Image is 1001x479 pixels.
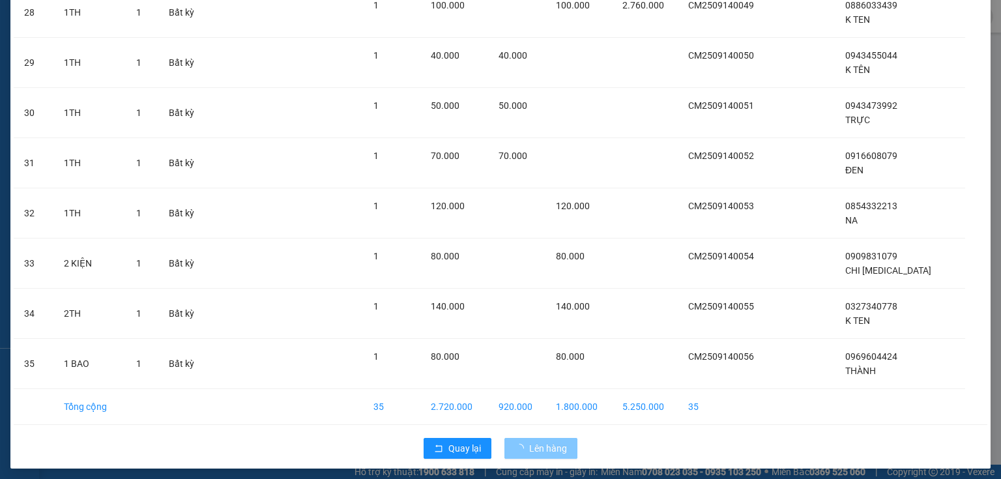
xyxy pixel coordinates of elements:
span: K TÊN [845,65,870,75]
span: 1 [373,201,379,211]
span: 120.000 [556,201,590,211]
span: CM2509140051 [688,100,754,111]
td: 1 BAO [53,339,126,389]
span: 1 [136,7,141,18]
td: 5.250.000 [612,389,678,425]
span: 1 [136,158,141,168]
span: 140.000 [556,301,590,312]
span: 1 [373,301,379,312]
td: Bất kỳ [158,38,207,88]
td: 1TH [53,188,126,239]
span: CM2509140050 [688,50,754,61]
span: TRỰC [845,115,870,125]
span: 0909831079 [845,251,897,261]
td: 2.720.000 [420,389,488,425]
td: 32 [14,188,53,239]
span: THÀNH [845,366,876,376]
span: 0943455044 [845,50,897,61]
td: 1TH [53,138,126,188]
td: 34 [14,289,53,339]
span: 1 [373,251,379,261]
span: 1 [136,208,141,218]
button: rollbackQuay lại [424,438,491,459]
span: 0969604424 [845,351,897,362]
span: 1 [136,358,141,369]
span: 80.000 [556,351,585,362]
td: 2TH [53,289,126,339]
span: 120.000 [431,201,465,211]
span: 0943473992 [845,100,897,111]
span: 80.000 [431,251,459,261]
td: 35 [678,389,769,425]
td: Bất kỳ [158,188,207,239]
td: 35 [363,389,420,425]
span: CM2509140056 [688,351,754,362]
td: 35 [14,339,53,389]
li: VP BX Đồng Tâm CM [7,55,90,84]
td: Bất kỳ [158,289,207,339]
td: Tổng cộng [53,389,126,425]
td: Bất kỳ [158,239,207,289]
td: 33 [14,239,53,289]
td: Bất kỳ [158,138,207,188]
span: ĐEN [845,165,863,175]
span: 80.000 [556,251,585,261]
span: CM2509140053 [688,201,754,211]
span: 40.000 [431,50,459,61]
span: CM2509140055 [688,301,754,312]
span: rollback [434,444,443,454]
span: 1 [373,351,379,362]
span: environment [7,87,16,96]
span: K TEN [845,14,870,25]
td: 1TH [53,88,126,138]
span: CHI [MEDICAL_DATA] [845,265,931,276]
span: 0854332213 [845,201,897,211]
span: 40.000 [499,50,527,61]
span: K TEN [845,315,870,326]
td: 29 [14,38,53,88]
li: Xe Khách THẮNG [7,7,189,31]
li: VP Trạm [GEOGRAPHIC_DATA] [90,55,173,98]
span: 50.000 [431,100,459,111]
td: Bất kỳ [158,88,207,138]
span: 50.000 [499,100,527,111]
span: 1 [373,100,379,111]
td: 1TH [53,38,126,88]
td: 30 [14,88,53,138]
span: 80.000 [431,351,459,362]
span: 1 [136,258,141,269]
span: 0916608079 [845,151,897,161]
span: NA [845,215,858,225]
span: 70.000 [499,151,527,161]
td: 31 [14,138,53,188]
span: 1 [136,57,141,68]
span: 1 [373,50,379,61]
span: CM2509140054 [688,251,754,261]
span: loading [515,444,529,453]
td: 2 KIỆN [53,239,126,289]
button: Lên hàng [504,438,577,459]
img: logo.jpg [7,7,52,52]
td: 1.800.000 [545,389,611,425]
b: 168 Quản Lộ Phụng Hiệp, Khóm 1 [7,86,83,125]
span: 1 [136,308,141,319]
span: 0327340778 [845,301,897,312]
span: Lên hàng [529,441,567,456]
span: 140.000 [431,301,465,312]
span: CM2509140052 [688,151,754,161]
span: Quay lại [448,441,481,456]
span: 1 [136,108,141,118]
span: 1 [373,151,379,161]
td: 920.000 [488,389,546,425]
td: Bất kỳ [158,339,207,389]
span: 70.000 [431,151,459,161]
